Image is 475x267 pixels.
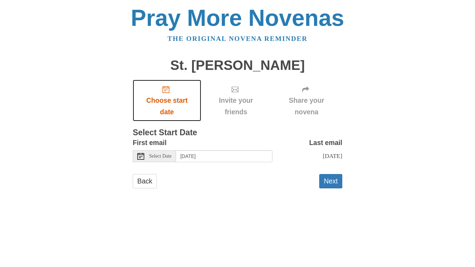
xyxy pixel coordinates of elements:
[133,128,342,137] h3: Select Start Date
[208,95,264,118] span: Invite your friends
[168,35,308,42] a: The original novena reminder
[133,174,157,188] a: Back
[309,137,342,149] label: Last email
[323,152,342,159] span: [DATE]
[278,95,335,118] span: Share your novena
[149,154,171,159] span: Select Date
[201,80,271,121] div: Click "Next" to confirm your start date first.
[133,80,201,121] a: Choose start date
[131,5,344,31] a: Pray More Novenas
[133,137,167,149] label: First email
[271,80,342,121] div: Click "Next" to confirm your start date first.
[140,95,194,118] span: Choose start date
[133,58,342,73] h1: St. [PERSON_NAME]
[319,174,342,188] button: Next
